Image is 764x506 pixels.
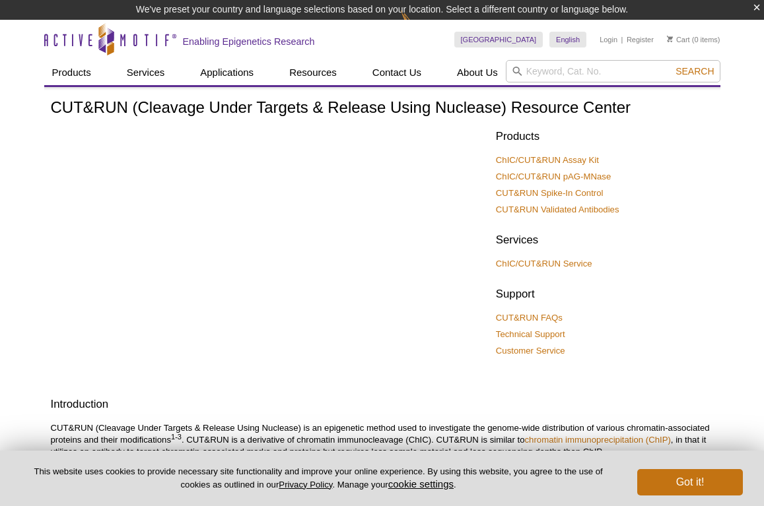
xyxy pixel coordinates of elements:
a: Register [627,35,654,44]
a: Services [119,60,173,85]
a: ChIC/CUT&RUN Assay Kit [496,154,599,166]
input: Keyword, Cat. No. [506,60,720,82]
a: About Us [449,60,506,85]
h2: Services [496,232,714,248]
h2: Introduction [51,396,714,412]
a: Login [600,35,617,44]
a: Technical Support [496,329,565,340]
a: Customer Service [496,345,565,357]
p: CUT&RUN (Cleavage Under Targets & Release Using Nuclease) is an epigenetic method used to investi... [51,422,714,458]
a: Applications [192,60,261,85]
img: Your Cart [667,36,673,42]
a: English [549,32,586,47]
a: ChIC/CUT&RUN Service [496,258,592,270]
h2: Products [496,129,714,144]
button: Got it! [637,469,743,495]
a: chromatin immunoprecipitation (ChIP) [525,435,671,445]
h2: Enabling Epigenetics Research [183,36,315,47]
li: (0 items) [667,32,720,47]
button: Search [672,65,718,77]
a: CUT&RUN Spike-In Control [496,187,604,199]
img: Change Here [401,10,436,41]
a: Cart [667,35,690,44]
button: cookie settings [388,478,454,490]
a: Resources [281,60,345,85]
iframe: [WEBINAR] Introduction to CUT&RUN [51,126,486,371]
a: CUT&RUN FAQs [496,312,563,324]
h2: Support [496,286,714,302]
a: Contact Us [365,60,429,85]
sup: 1-3 [171,433,182,441]
p: This website uses cookies to provide necessary site functionality and improve your online experie... [21,466,615,491]
a: ChIC/CUT&RUN pAG-MNase [496,171,611,183]
a: Products [44,60,99,85]
li: | [621,32,623,47]
a: [GEOGRAPHIC_DATA] [454,32,543,47]
span: Search [676,66,714,77]
a: Privacy Policy [279,480,332,490]
h1: CUT&RUN (Cleavage Under Targets & Release Using Nuclease) Resource Center [51,99,714,118]
a: CUT&RUN Validated Antibodies [496,204,619,216]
